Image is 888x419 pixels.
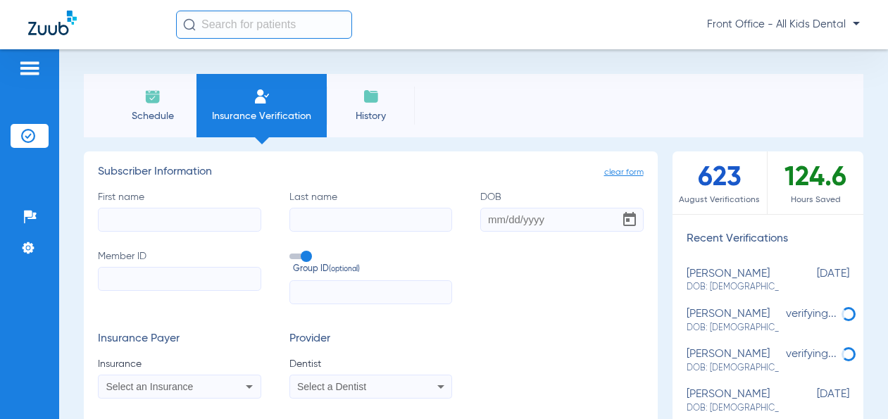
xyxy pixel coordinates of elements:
[144,88,161,105] img: Schedule
[687,268,780,294] div: [PERSON_NAME]
[289,357,453,371] span: Dentist
[293,263,453,276] span: Group ID
[687,388,780,414] div: [PERSON_NAME]
[786,349,837,360] span: verifying...
[707,18,860,32] span: Front Office - All Kids Dental
[98,249,261,304] label: Member ID
[254,88,270,105] img: Manual Insurance Verification
[687,402,780,415] span: DOB: [DEMOGRAPHIC_DATA]
[98,190,261,232] label: First name
[673,193,768,207] span: August Verifications
[673,232,864,246] h3: Recent Verifications
[337,109,404,123] span: History
[28,11,77,35] img: Zuub Logo
[604,165,644,180] span: clear form
[183,18,196,31] img: Search Icon
[98,165,644,180] h3: Subscriber Information
[687,322,780,334] span: DOB: [DEMOGRAPHIC_DATA]
[673,151,768,214] div: 623
[687,308,780,334] div: [PERSON_NAME]
[98,267,261,291] input: Member ID
[818,351,888,419] iframe: Chat Widget
[480,190,644,232] label: DOB
[687,362,780,375] span: DOB: [DEMOGRAPHIC_DATA]
[98,332,261,346] h3: Insurance Payer
[207,109,316,123] span: Insurance Verification
[480,208,644,232] input: DOBOpen calendar
[786,308,837,320] span: verifying...
[297,381,366,392] span: Select a Dentist
[289,208,453,232] input: Last name
[687,348,780,374] div: [PERSON_NAME]
[119,109,186,123] span: Schedule
[106,381,194,392] span: Select an Insurance
[779,388,849,414] span: [DATE]
[615,206,644,234] button: Open calendar
[687,281,780,294] span: DOB: [DEMOGRAPHIC_DATA]
[98,357,261,371] span: Insurance
[18,60,41,77] img: hamburger-icon
[768,151,863,214] div: 124.6
[176,11,352,39] input: Search for patients
[98,208,261,232] input: First name
[363,88,380,105] img: History
[289,332,453,346] h3: Provider
[779,268,849,294] span: [DATE]
[289,190,453,232] label: Last name
[329,263,360,276] small: (optional)
[768,193,863,207] span: Hours Saved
